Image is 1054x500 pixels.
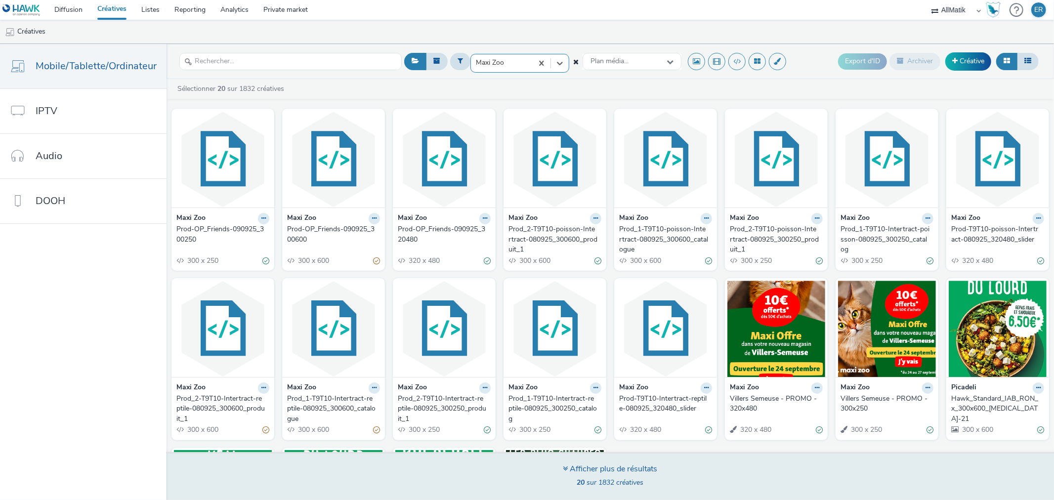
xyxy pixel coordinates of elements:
[287,394,380,424] a: Prod_1-T9T10-Intertract-reptile-080925_300600_catalogue
[629,425,661,434] span: 320 x 480
[841,213,870,224] strong: Maxi Zoo
[484,255,491,266] div: Valide
[705,425,712,435] div: Valide
[951,382,976,394] strong: Picadeli
[563,463,658,475] div: Afficher plus de résultats
[508,224,601,254] a: Prod_2-T9T10-poisson-Intertract-080925_300600_produit_1
[996,53,1017,70] button: Grille
[36,59,157,73] span: Mobile/Tablette/Ordinateur
[927,425,933,435] div: Valide
[961,425,993,434] span: 300 x 600
[617,281,715,377] img: Prod-T9T10-Intertract-reptile-080925_320480_slider visual
[217,84,225,93] strong: 20
[619,382,648,394] strong: Maxi Zoo
[36,194,65,208] span: DOOH
[730,382,759,394] strong: Maxi Zoo
[508,213,538,224] strong: Maxi Zoo
[619,224,708,254] div: Prod_1-T9T10-poisson-Intertract-080925_300600_catalogue
[619,213,648,224] strong: Maxi Zoo
[951,394,1044,424] a: Hawk_Standard_IAB_RON_x_300x600_[MEDICAL_DATA]-21
[176,84,288,93] a: Sélectionner sur 1832 créatives
[287,224,376,245] div: Prod-OP_Friends-090925_300600
[727,111,825,208] img: Prod_2-T9T10-poisson-Intertract-080925_300250_produit_1 visual
[176,224,269,245] a: Prod-OP_Friends-090925_300250
[518,256,550,265] span: 300 x 600
[5,27,15,37] img: mobile
[186,256,218,265] span: 300 x 250
[577,478,644,487] span: sur 1832 créatives
[373,425,380,435] div: Partiellement valide
[395,281,493,377] img: Prod_2-T9T10-Intertract-reptile-080925_300250_produit_1 visual
[705,255,712,266] div: Valide
[841,224,929,254] div: Prod_1-T9T10-Intertract-poisson-080925_300250_catalog
[730,394,823,414] a: Villers Semeuse - PROMO - 320x480
[841,224,933,254] a: Prod_1-T9T10-Intertract-poisson-080925_300250_catalog
[850,425,882,434] span: 300 x 250
[730,394,819,414] div: Villers Semeuse - PROMO - 320x480
[838,281,936,377] img: Villers Semeuse - PROMO - 300x250 visual
[287,224,380,245] a: Prod-OP_Friends-090925_300600
[179,53,402,70] input: Rechercher...
[285,281,382,377] img: Prod_1-T9T10-Intertract-reptile-080925_300600_catalogue visual
[174,281,272,377] img: Prod_2-T9T10-Intertract-reptile-080925_300600_produit_1 visual
[506,111,604,208] img: Prod_2-T9T10-poisson-Intertract-080925_300600_produit_1 visual
[951,213,980,224] strong: Maxi Zoo
[36,104,57,118] span: IPTV
[951,394,1040,424] div: Hawk_Standard_IAB_RON_x_300x600_[MEDICAL_DATA]-21
[186,425,218,434] span: 300 x 600
[617,111,715,208] img: Prod_1-T9T10-poisson-Intertract-080925_300600_catalogue visual
[577,478,585,487] strong: 20
[986,2,1001,18] img: Hawk Academy
[36,149,62,163] span: Audio
[730,224,823,254] a: Prod_2-T9T10-poisson-Intertract-080925_300250_produit_1
[951,224,1044,245] a: Prod-T9T10-poisson-Intertract-080925_320480_slider
[838,53,887,69] button: Export d'ID
[951,224,1040,245] div: Prod-T9T10-poisson-Intertract-080925_320480_slider
[262,425,269,435] div: Partiellement valide
[1017,53,1039,70] button: Liste
[398,213,427,224] strong: Maxi Zoo
[838,111,936,208] img: Prod_1-T9T10-Intertract-poisson-080925_300250_catalog visual
[508,224,597,254] div: Prod_2-T9T10-poisson-Intertract-080925_300600_produit_1
[986,2,1005,18] a: Hawk Academy
[594,425,601,435] div: Valide
[287,213,316,224] strong: Maxi Zoo
[590,57,629,66] span: Plan média...
[619,224,712,254] a: Prod_1-T9T10-poisson-Intertract-080925_300600_catalogue
[484,425,491,435] div: Valide
[730,213,759,224] strong: Maxi Zoo
[816,425,823,435] div: Valide
[727,281,825,377] img: Villers Semeuse - PROMO - 320x480 visual
[408,425,440,434] span: 300 x 250
[508,382,538,394] strong: Maxi Zoo
[398,394,491,424] a: Prod_2-T9T10-Intertract-reptile-080925_300250_produit_1
[176,394,269,424] a: Prod_2-T9T10-Intertract-reptile-080925_300600_produit_1
[945,52,991,70] a: Créative
[740,256,772,265] span: 300 x 250
[373,255,380,266] div: Partiellement valide
[739,425,771,434] span: 320 x 480
[398,224,487,245] div: Prod-OP_Friends-090925_320480
[841,394,929,414] div: Villers Semeuse - PROMO - 300x250
[518,425,550,434] span: 300 x 250
[285,111,382,208] img: Prod-OP_Friends-090925_300600 visual
[949,281,1047,377] img: Hawk_Standard_IAB_RON_x_300x600_T3-21 visual
[2,4,41,16] img: undefined Logo
[816,255,823,266] div: Valide
[398,382,427,394] strong: Maxi Zoo
[176,213,206,224] strong: Maxi Zoo
[287,394,376,424] div: Prod_1-T9T10-Intertract-reptile-080925_300600_catalogue
[506,281,604,377] img: Prod_1-T9T10-Intertract-reptile-080925_300250_catalog visual
[297,256,329,265] span: 300 x 600
[398,224,491,245] a: Prod-OP_Friends-090925_320480
[176,382,206,394] strong: Maxi Zoo
[1037,425,1044,435] div: Valide
[174,111,272,208] img: Prod-OP_Friends-090925_300250 visual
[841,394,933,414] a: Villers Semeuse - PROMO - 300x250
[176,394,265,424] div: Prod_2-T9T10-Intertract-reptile-080925_300600_produit_1
[629,256,661,265] span: 300 x 600
[619,394,708,414] div: Prod-T9T10-Intertract-reptile-080925_320480_slider
[889,53,940,70] button: Archiver
[949,111,1047,208] img: Prod-T9T10-poisson-Intertract-080925_320480_slider visual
